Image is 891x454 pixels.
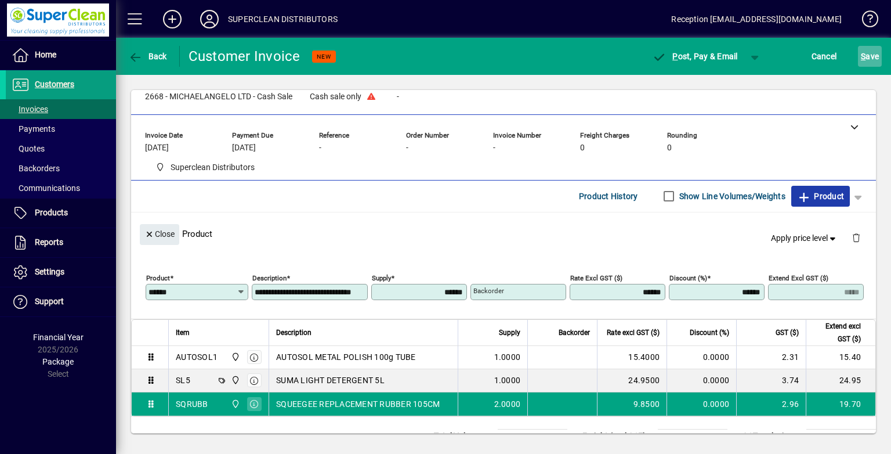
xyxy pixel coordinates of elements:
span: Settings [35,267,64,276]
td: 0.0000 [667,392,736,416]
span: NEW [317,53,331,60]
td: 2.96 [736,392,806,416]
button: Product [791,186,850,207]
a: Quotes [6,139,116,158]
a: Products [6,199,116,228]
span: Invoices [12,105,48,114]
span: Quotes [12,144,45,153]
span: S [861,52,865,61]
span: Supply [499,326,520,339]
button: Cancel [809,46,840,67]
span: Support [35,297,64,306]
div: AUTOSOL1 [176,351,218,363]
div: 24.9500 [604,374,660,386]
span: [DATE] [145,143,169,153]
button: Add [154,9,191,30]
button: Apply price level [766,228,843,248]
button: Post, Pay & Email [647,46,744,67]
div: SL5 [176,374,190,386]
span: GST ($) [776,326,799,339]
div: Product [131,212,876,255]
span: Backorders [12,164,60,173]
button: Profile [191,9,228,30]
app-page-header-button: Close [137,229,182,239]
span: Cash sale only [310,92,361,102]
span: Superclean Distributors [171,161,255,174]
a: Communications [6,178,116,198]
button: Close [140,224,179,245]
span: - [406,143,408,153]
span: ave [861,47,879,66]
span: Cancel [812,47,837,66]
span: Product [797,187,844,206]
span: Reports [35,237,63,247]
span: Description [276,326,312,339]
span: Close [144,225,175,244]
span: 2668 - MICHAELANGELO LTD - Cash Sale [145,92,292,102]
a: Settings [6,258,116,287]
div: SQRUBB [176,398,208,410]
td: 19.70 [806,392,875,416]
button: Back [125,46,170,67]
app-page-header-button: Back [116,46,180,67]
span: 1.0000 [494,374,521,386]
span: Products [35,208,68,217]
span: Communications [12,183,80,193]
label: Show Line Volumes/Weights [677,190,785,202]
span: P [672,52,678,61]
mat-label: Backorder [473,287,504,295]
div: Reception [EMAIL_ADDRESS][DOMAIN_NAME] [671,10,842,28]
a: Reports [6,228,116,257]
mat-label: Discount (%) [669,273,707,282]
a: Invoices [6,99,116,119]
span: Product History [579,187,638,206]
td: 0.0000 M³ [498,429,567,443]
td: 0.0000 [667,369,736,392]
span: [DATE] [232,143,256,153]
td: 15.40 [806,346,875,369]
span: 1.0000 [494,351,521,363]
span: 2.0000 [494,398,521,410]
a: Backorders [6,158,116,178]
span: Superclean Distributors [228,398,241,410]
span: 0 [580,143,585,153]
span: Customers [35,80,74,89]
mat-label: Product [146,273,170,282]
button: Product History [574,186,643,207]
span: Package [42,357,74,366]
span: Extend excl GST ($) [813,320,861,345]
div: 15.4000 [604,351,660,363]
td: 0.00 [658,429,727,443]
span: Backorder [559,326,590,339]
td: 0.0000 [667,346,736,369]
mat-label: Rate excl GST ($) [570,273,622,282]
span: Financial Year [33,333,84,342]
span: 0 [667,143,672,153]
span: Item [176,326,190,339]
span: - [319,143,321,153]
button: Save [858,46,882,67]
span: - [397,92,399,102]
mat-label: Supply [372,273,391,282]
button: Delete [842,224,870,252]
span: Discount (%) [690,326,729,339]
span: - [493,143,495,153]
a: Payments [6,119,116,139]
span: Payments [12,124,55,134]
td: 3.74 [736,369,806,392]
span: Apply price level [771,232,838,244]
td: Freight (excl GST) [577,429,658,443]
div: 9.8500 [604,398,660,410]
span: Superclean Distributors [228,374,241,387]
div: SUPERCLEAN DISTRIBUTORS [228,10,338,28]
td: 2.31 [736,346,806,369]
span: AUTOSOL METAL POLISH 100g TUBE [276,351,416,363]
app-page-header-button: Delete [842,232,870,243]
span: ost, Pay & Email [653,52,738,61]
td: 60.05 [806,429,876,443]
div: Customer Invoice [189,47,300,66]
mat-label: Extend excl GST ($) [769,273,828,282]
span: SQUEEGEE REPLACEMENT RUBBER 105CM [276,398,440,410]
td: Total Volume [428,429,498,443]
a: Support [6,287,116,316]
